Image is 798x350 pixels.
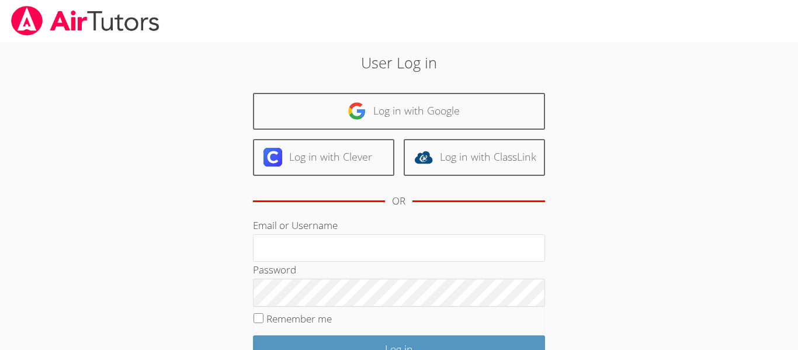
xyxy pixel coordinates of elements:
img: classlink-logo-d6bb404cc1216ec64c9a2012d9dc4662098be43eaf13dc465df04b49fa7ab582.svg [414,148,433,167]
a: Log in with ClassLink [404,139,545,176]
label: Email or Username [253,219,338,232]
div: OR [392,193,405,210]
img: google-logo-50288ca7cdecda66e5e0955fdab243c47b7ad437acaf1139b6f446037453330a.svg [348,102,366,120]
a: Log in with Google [253,93,545,130]
img: clever-logo-6eab21bc6e7a338710f1a6ff85c0baf02591cd810cc4098c63d3a4b26e2feb20.svg [263,148,282,167]
img: airtutors_banner-c4298cdbf04f3fff15de1276eac7730deb9818008684d7c2e4769d2f7ddbe033.png [10,6,161,36]
h2: User Log in [183,51,615,74]
label: Password [253,263,296,276]
label: Remember me [266,312,332,325]
a: Log in with Clever [253,139,394,176]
